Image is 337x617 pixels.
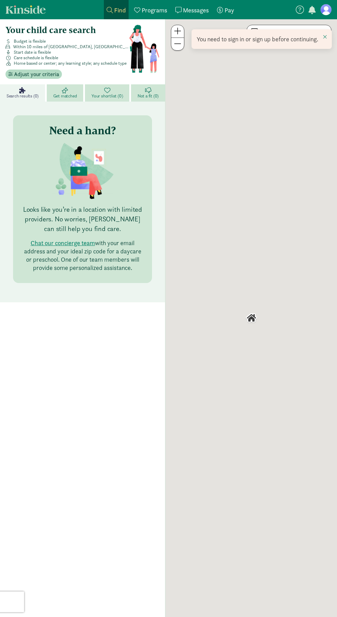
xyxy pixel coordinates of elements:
a: Kinside [6,5,46,14]
span: Adjust your criteria [14,70,59,79]
h4: Your child care search [6,25,129,36]
span: Care schedule is flexible [14,55,58,61]
a: Not a fit (0) [131,84,165,102]
span: Search results (0) [7,93,39,99]
div: Click to see details [243,310,260,327]
div: You need to sign in or sign up before continuing. [197,34,327,44]
button: Adjust your criteria [6,70,62,79]
span: Find [114,6,126,14]
p: with your email address and your ideal zip code for a daycare or preschool. One of our team membe... [21,239,144,272]
button: Chat our concierge team [31,239,95,247]
label: Search as I move the map [258,28,327,36]
span: Within 10 miles of [GEOGRAPHIC_DATA], [GEOGRAPHIC_DATA] [13,44,129,50]
a: Get matched [47,84,85,102]
span: Programs [142,6,167,14]
span: Budget is flexible [14,39,46,44]
span: Messages [183,6,209,14]
span: Start date is flexible [14,50,51,55]
a: Your shortlist (0) [85,84,131,102]
p: Looks like you’re in a location with limited providers. No worries, [PERSON_NAME] can still help ... [21,205,144,233]
h3: Need a hand? [49,124,116,137]
span: Get matched [53,93,77,99]
span: Your shortlist (0) [91,93,123,99]
span: Pay [225,6,234,14]
span: Home based or center; any learning style; any schedule type [14,61,127,66]
span: Not a fit (0) [138,93,159,99]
